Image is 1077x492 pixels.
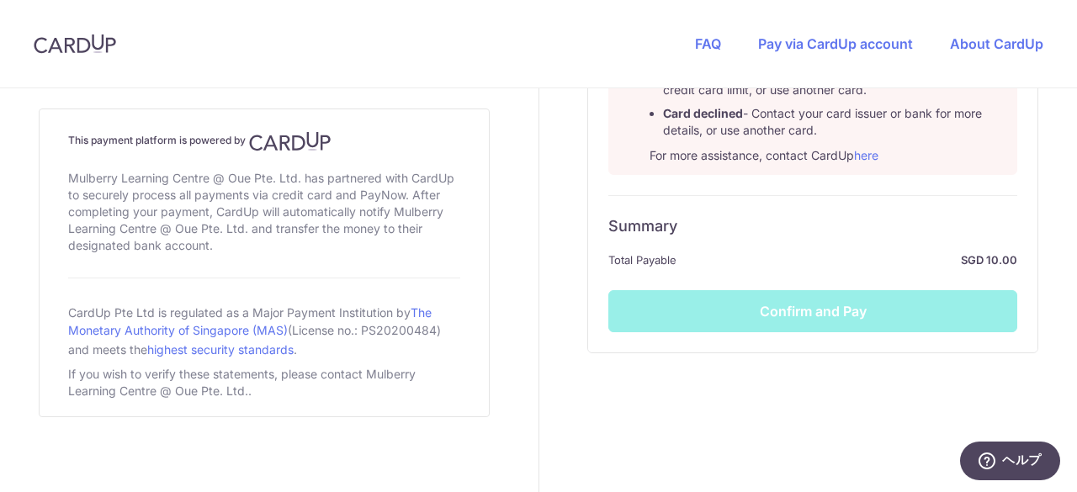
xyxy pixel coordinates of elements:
[68,131,460,151] h4: This payment platform is powered by
[663,106,743,120] b: Card declined
[68,299,460,362] div: CardUp Pte Ltd is regulated as a Major Payment Institution by (License no.: PS20200484) and meets...
[683,250,1017,270] strong: SGD 10.00
[854,148,878,162] a: here
[695,35,721,52] a: FAQ
[608,250,676,270] span: Total Payable
[68,362,460,403] div: If you wish to verify these statements, please contact Mulberry Learning Centre @ Oue Pte. Ltd..
[34,34,116,54] img: CardUp
[758,35,913,52] a: Pay via CardUp account
[68,167,460,257] div: Mulberry Learning Centre @ Oue Pte. Ltd. has partnered with CardUp to securely process all paymen...
[249,131,332,151] img: CardUp
[608,216,1017,236] h6: Summary
[960,442,1060,484] iframe: ウィジェットを開いて詳しい情報を確認できます
[147,342,294,357] a: highest security standards
[950,35,1043,52] a: About CardUp
[650,41,1003,164] div: Sorry, your card charge has failed. This could be due to For more assistance, contact CardUp
[663,105,1003,139] li: - Contact your card issuer or bank for more details, or use another card.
